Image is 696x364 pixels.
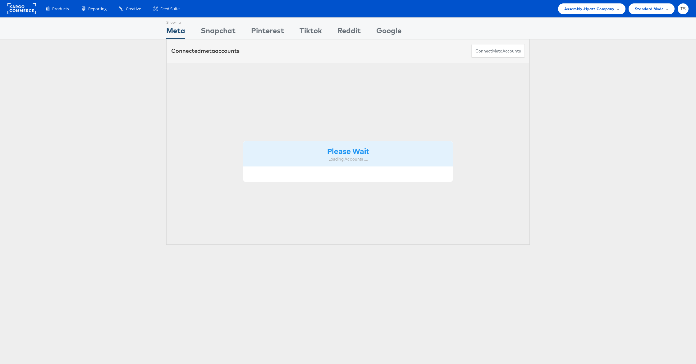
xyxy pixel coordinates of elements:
div: Loading Accounts .... [248,156,448,162]
span: Feed Suite [160,6,180,12]
span: meta [492,48,502,54]
span: Products [52,6,69,12]
div: Connected accounts [171,47,240,55]
span: Creative [126,6,141,12]
div: Showing [166,18,185,25]
span: TS [680,7,686,11]
strong: Please Wait [327,146,369,156]
div: Tiktok [300,25,322,39]
div: Snapchat [201,25,236,39]
span: Standard Mode [635,6,664,12]
button: ConnectmetaAccounts [471,44,525,58]
span: Reporting [88,6,107,12]
div: Meta [166,25,185,39]
div: Reddit [337,25,361,39]
span: Assembly-Hyatt Company [564,6,615,12]
div: Google [376,25,401,39]
div: Pinterest [251,25,284,39]
span: meta [201,47,215,54]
